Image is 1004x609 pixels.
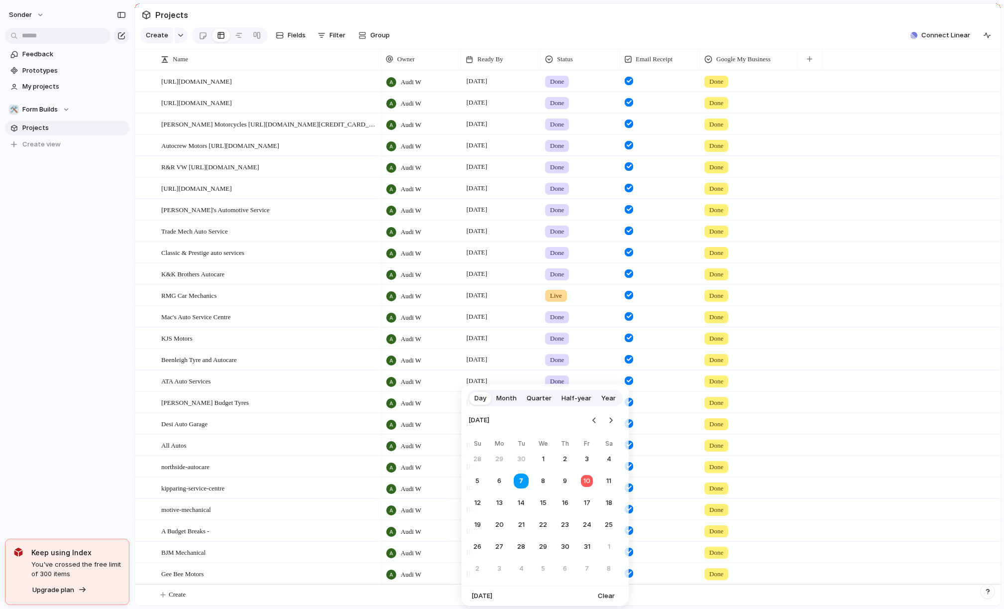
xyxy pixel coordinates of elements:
button: Saturday, October 11th, 2025 [600,472,618,490]
button: Wednesday, October 22nd, 2025 [534,516,552,534]
button: Friday, November 7th, 2025 [578,560,596,578]
button: Sunday, October 26th, 2025 [468,538,486,556]
button: Sunday, October 19th, 2025 [468,516,486,534]
button: Saturday, October 18th, 2025 [600,494,618,512]
button: Saturday, November 1st, 2025 [600,538,618,556]
button: Friday, October 24th, 2025 [578,516,596,534]
button: Quarter [522,390,557,406]
table: October 2025 [468,439,618,578]
button: Saturday, November 8th, 2025 [600,560,618,578]
button: Day [469,390,491,406]
button: Monday, October 13th, 2025 [490,494,508,512]
button: Monday, October 6th, 2025 [490,472,508,490]
button: Saturday, October 25th, 2025 [600,516,618,534]
button: Go to the Previous Month [587,413,601,427]
button: Sunday, October 5th, 2025 [468,472,486,490]
th: Wednesday [534,439,552,450]
span: Day [474,393,486,403]
button: Tuesday, November 4th, 2025 [512,560,530,578]
button: Sunday, November 2nd, 2025 [468,560,486,578]
span: Clear [598,591,615,601]
button: Friday, October 17th, 2025 [578,494,596,512]
button: Sunday, October 12th, 2025 [468,494,486,512]
button: Year [596,390,621,406]
button: Month [491,390,522,406]
button: Sunday, September 28th, 2025 [468,450,486,468]
button: Monday, October 20th, 2025 [490,516,508,534]
button: Thursday, October 9th, 2025 [556,472,574,490]
span: Year [601,393,616,403]
button: Thursday, November 6th, 2025 [556,560,574,578]
button: Clear [594,589,619,603]
button: Tuesday, October 14th, 2025 [512,494,530,512]
button: Tuesday, October 28th, 2025 [512,538,530,556]
span: Month [496,393,517,403]
span: [DATE] [471,591,492,601]
button: Thursday, October 2nd, 2025 [556,450,574,468]
button: Wednesday, November 5th, 2025 [534,560,552,578]
button: Thursday, October 23rd, 2025 [556,516,574,534]
button: Thursday, October 30th, 2025 [556,538,574,556]
th: Monday [490,439,508,450]
button: Monday, October 27th, 2025 [490,538,508,556]
button: Wednesday, October 29th, 2025 [534,538,552,556]
th: Tuesday [512,439,530,450]
th: Sunday [468,439,486,450]
span: Quarter [527,393,552,403]
button: Today, Friday, October 10th, 2025 [578,472,596,490]
button: Tuesday, October 21st, 2025 [512,516,530,534]
button: Thursday, October 16th, 2025 [556,494,574,512]
th: Saturday [600,439,618,450]
button: Saturday, October 4th, 2025 [600,450,618,468]
button: Monday, September 29th, 2025 [490,450,508,468]
button: Wednesday, October 8th, 2025 [534,472,552,490]
button: Half-year [557,390,596,406]
button: Go to the Next Month [604,413,618,427]
th: Thursday [556,439,574,450]
button: Friday, October 3rd, 2025 [578,450,596,468]
span: Half-year [561,393,591,403]
button: Wednesday, October 15th, 2025 [534,494,552,512]
button: Wednesday, October 1st, 2025 [534,450,552,468]
th: Friday [578,439,596,450]
button: Tuesday, October 7th, 2025, selected [512,472,530,490]
button: Friday, October 31st, 2025 [578,538,596,556]
button: Monday, November 3rd, 2025 [490,560,508,578]
span: [DATE] [468,409,489,431]
button: Tuesday, September 30th, 2025 [512,450,530,468]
